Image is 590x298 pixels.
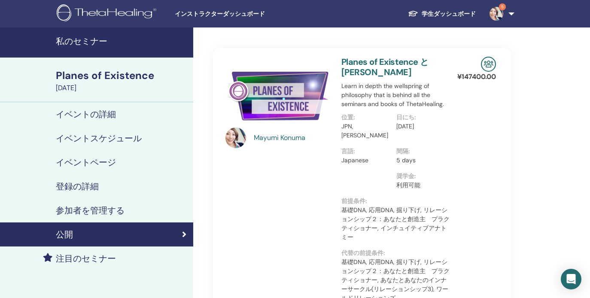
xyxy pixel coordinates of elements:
p: ¥ 147400.00 [457,72,496,82]
p: 前提条件 : [341,197,451,206]
h4: 登録の詳細 [56,181,99,192]
a: Mayumi Konuma [254,133,333,143]
h4: 参加者を管理する [56,205,125,216]
span: 5 [499,3,506,10]
p: 奨学金 : [396,172,446,181]
div: [DATE] [56,83,188,93]
p: 利用可能 [396,181,446,190]
h4: 公開 [56,229,73,240]
h4: イベントページ [56,157,116,167]
h4: イベントスケジュール [56,133,142,143]
a: 学生ダッシュボード [401,6,483,22]
h4: イベントの詳細 [56,109,116,119]
p: 代替の前提条件 : [341,249,451,258]
img: graduation-cap-white.svg [408,10,418,17]
h4: 私のセミナー [56,36,188,46]
p: Japanese [341,156,391,165]
img: default.jpg [225,128,246,148]
p: 位置 : [341,113,391,122]
img: logo.png [57,4,159,24]
span: インストラクターダッシュボード [175,9,304,18]
p: JPN, [PERSON_NAME] [341,122,391,140]
p: 日にち : [396,113,446,122]
img: In-Person Seminar [481,57,496,72]
a: Planes of Existence と [PERSON_NAME] [341,56,429,78]
p: 間隔 : [396,147,446,156]
img: default.jpg [490,7,503,21]
img: Planes of Existence [225,57,331,130]
h4: 注目のセミナー [56,253,116,264]
p: 言語 : [341,147,391,156]
p: Learn in depth the wellspring of philosophy that is behind all the seminars and books of ThetaHea... [341,82,451,109]
p: 5 days [396,156,446,165]
div: Planes of Existence [56,68,188,83]
p: [DATE] [396,122,446,131]
div: Open Intercom Messenger [561,269,581,289]
a: Planes of Existence[DATE] [51,68,193,93]
p: 基礎DNA, 応用DNA, 掘り下げ, リレーションシップ２：あなたと創造主 プラクティショナー, インチュイティブアナトミー [341,206,451,242]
